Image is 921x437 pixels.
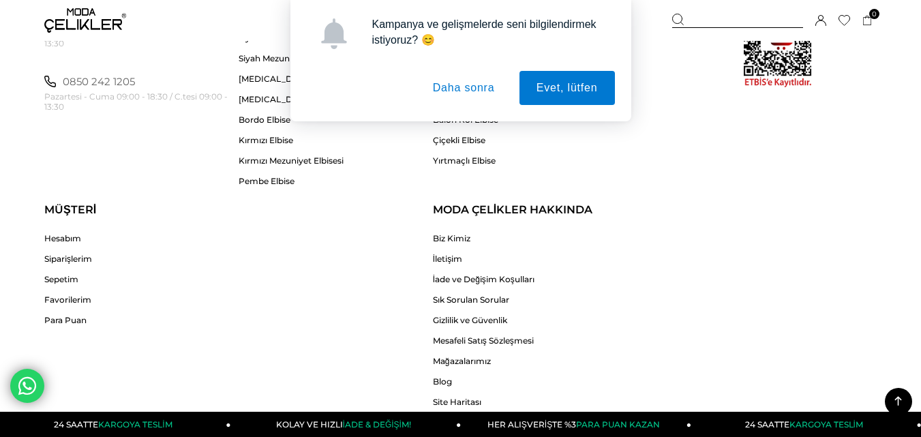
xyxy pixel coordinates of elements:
[44,295,92,305] a: Favorilerim
[231,412,462,437] a: KOLAY VE HIZLIİADE & DEĞİŞİM!
[98,419,172,430] span: KARGOYA TESLİM
[433,203,592,216] span: MODA ÇELİKLER HAKKINDA
[239,176,389,186] a: Pembe Elbise
[789,419,863,430] span: KARGOYA TESLİM
[433,295,534,305] a: Sık Sorulan Sorular
[44,274,92,284] a: Sepetim
[433,397,534,407] a: Site Haritası
[318,18,349,49] img: notification icon
[1,412,231,437] a: 24 SAATTEKARGOYA TESLİM
[433,376,534,387] a: Blog
[576,419,660,430] span: PARA PUAN KAZAN
[343,419,411,430] span: İADE & DEĞİŞİM!
[433,155,504,166] a: Yırtmaçlı Elbise
[44,254,92,264] a: Siparişlerim
[239,155,389,166] a: Kırmızı Mezuniyet Elbisesi
[461,412,691,437] a: HER ALIŞVERİŞTE %3PARA PUAN KAZAN
[433,274,534,284] a: İade ve Değişim Koşulları
[433,315,534,325] a: Gizlilik ve Güvenlik
[44,233,92,243] a: Hesabım
[433,335,534,346] a: Mesafeli Satış Sözleşmesi
[433,254,534,264] a: İletişim
[433,356,534,366] a: Mağazalarımız
[239,135,389,145] a: Kırmızı Elbise
[416,71,512,105] button: Daha sonra
[44,203,96,216] span: MÜŞTERİ
[44,315,92,325] a: Para Puan
[519,71,615,105] button: Evet, lütfen
[361,16,615,48] div: Kampanya ve gelişmelerde seni bilgilendirmek istiyoruz? 😊
[433,233,534,243] a: Biz Kimiz
[433,135,504,145] a: Çiçekli Elbise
